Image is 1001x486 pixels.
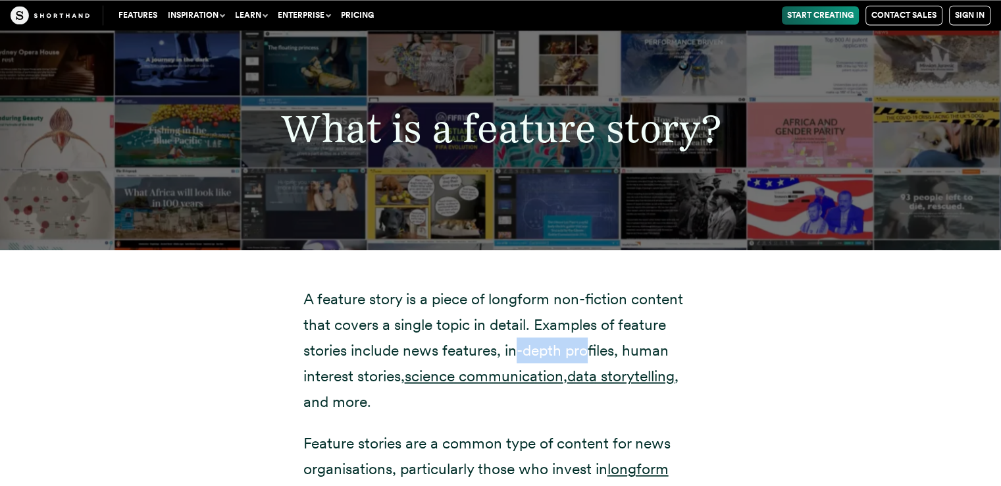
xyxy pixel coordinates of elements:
a: Sign in [949,5,990,25]
p: A feature story is a piece of longform non-fiction content that covers a single topic in detail. ... [303,286,698,414]
span: What is a feature story? [280,103,721,151]
a: science communication [405,366,563,385]
a: Contact Sales [865,5,942,25]
a: data storytelling [567,366,675,385]
a: Features [113,6,163,24]
button: Learn [230,6,272,24]
img: The Craft [11,6,90,24]
a: Start Creating [782,6,859,24]
button: Enterprise [272,6,336,24]
a: Pricing [336,6,379,24]
button: Inspiration [163,6,230,24]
